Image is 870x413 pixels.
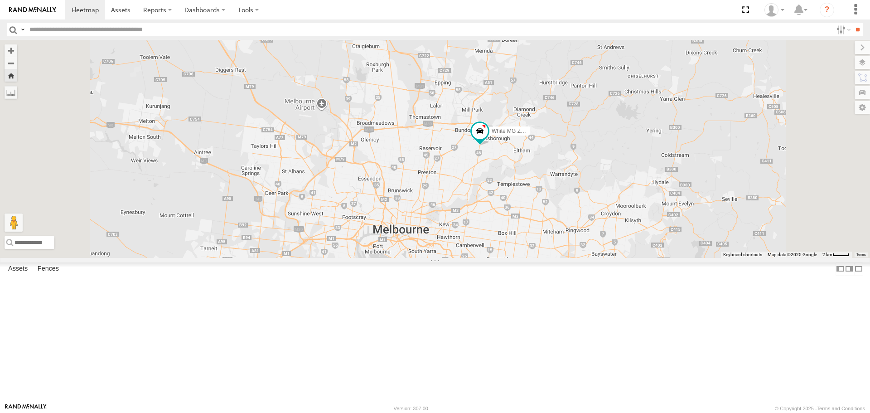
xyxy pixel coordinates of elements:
button: Keyboard shortcuts [723,252,762,258]
span: 2 km [822,252,832,257]
button: Zoom in [5,44,17,57]
button: Zoom out [5,57,17,69]
i: ? [820,3,834,17]
a: Visit our Website [5,404,47,413]
div: Yiannis Kaplandis [761,3,788,17]
label: Search Query [19,23,26,36]
div: Version: 307.00 [394,406,428,411]
label: Dock Summary Table to the Right [845,262,854,276]
label: Map Settings [855,101,870,114]
span: White MG ZS - [GEOGRAPHIC_DATA] [492,128,586,134]
label: Assets [4,263,32,276]
label: Dock Summary Table to the Left [836,262,845,276]
button: Drag Pegman onto the map to open Street View [5,214,23,232]
a: Terms (opens in new tab) [856,253,866,256]
button: Zoom Home [5,69,17,82]
label: Search Filter Options [833,23,852,36]
label: Measure [5,86,17,99]
label: Fences [33,263,63,276]
img: rand-logo.svg [9,7,56,13]
a: Terms and Conditions [817,406,865,411]
label: Hide Summary Table [854,262,863,276]
div: © Copyright 2025 - [775,406,865,411]
button: Map Scale: 2 km per 33 pixels [820,252,852,258]
span: Map data ©2025 Google [768,252,817,257]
